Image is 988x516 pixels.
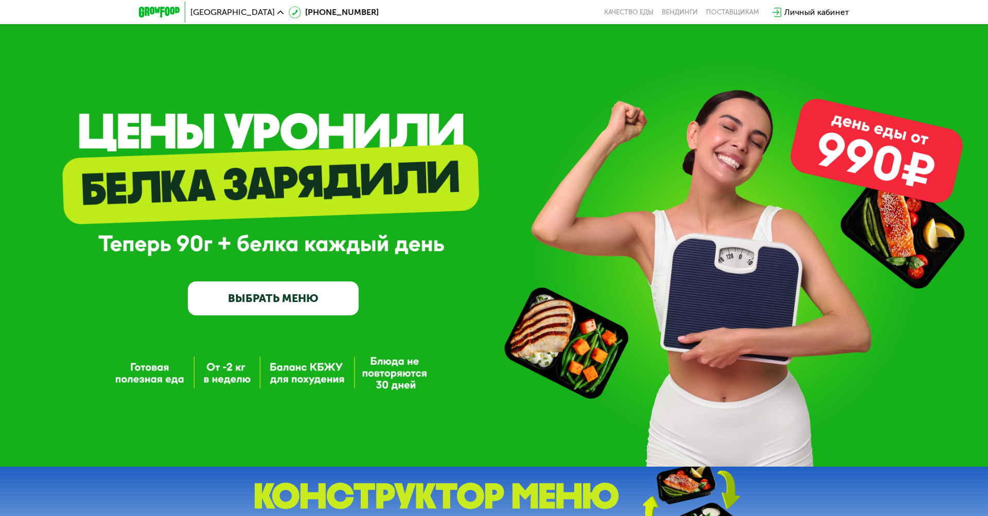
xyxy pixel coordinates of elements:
[706,8,759,16] div: поставщикам
[784,6,849,19] div: Личный кабинет
[604,8,654,16] a: Качество еды
[289,6,379,19] a: [PHONE_NUMBER]
[662,8,698,16] a: Вендинги
[188,281,359,316] a: ВЫБРАТЬ МЕНЮ
[190,8,275,16] span: [GEOGRAPHIC_DATA]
